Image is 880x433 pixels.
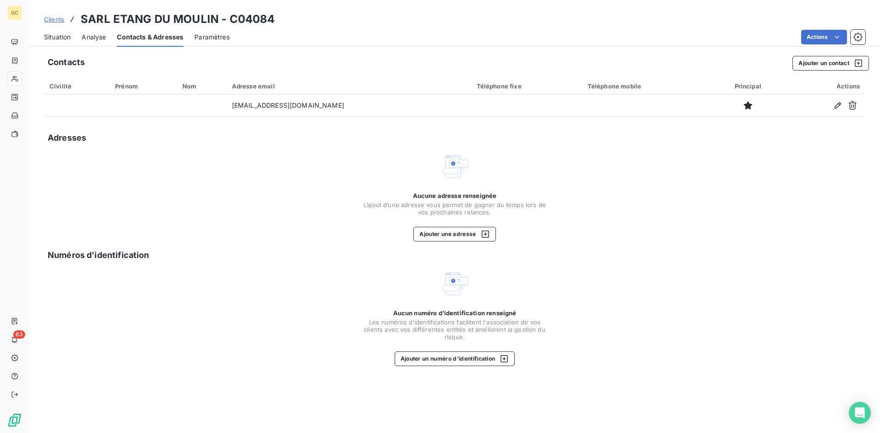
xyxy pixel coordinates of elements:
h3: SARL ETANG DU MOULIN - C04084 [81,11,275,27]
td: [EMAIL_ADDRESS][DOMAIN_NAME] [226,94,471,116]
div: Nom [182,82,221,90]
div: GC [7,5,22,20]
div: Adresse email [232,82,466,90]
img: Logo LeanPay [7,413,22,428]
span: Situation [44,33,71,42]
span: Les numéros d'identifications facilitent l'association de vos clients avec vos différentes entité... [363,318,546,340]
span: 63 [13,330,25,339]
span: Aucun numéro d’identification renseigné [393,309,517,317]
span: Analyse [82,33,106,42]
img: Empty state [440,152,469,181]
button: Ajouter une adresse [413,227,495,241]
h5: Contacts [48,56,85,69]
span: Clients [44,16,64,23]
div: Open Intercom Messenger [849,402,871,424]
div: Téléphone mobile [588,82,705,90]
div: Actions [791,82,860,90]
div: Téléphone fixe [477,82,577,90]
div: Civilité [49,82,104,90]
div: Principal [716,82,780,90]
span: Aucune adresse renseignée [413,192,497,199]
button: Ajouter un contact [792,56,869,71]
a: Clients [44,15,64,24]
span: Contacts & Adresses [117,33,183,42]
span: Paramètres [194,33,230,42]
h5: Numéros d’identification [48,249,149,262]
button: Actions [801,30,847,44]
span: L’ajout d’une adresse vous permet de gagner du temps lors de vos prochaines relances. [363,201,546,216]
h5: Adresses [48,132,86,144]
img: Empty state [440,269,469,298]
div: Prénom [115,82,171,90]
button: Ajouter un numéro d’identification [395,351,515,366]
